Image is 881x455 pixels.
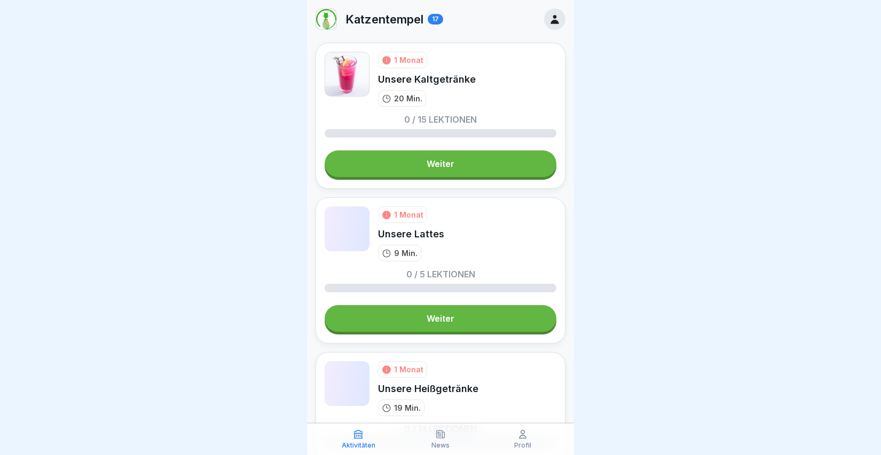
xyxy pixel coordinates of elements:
[394,402,421,413] p: 19 Min.
[428,14,443,25] div: 17
[406,270,475,278] p: 0 / 5 Lektionen
[394,364,423,375] div: 1 Monat
[394,248,418,259] p: 9 Min.
[325,52,369,97] img: o65mqm5zu8kk6iyyifda1ab1.png
[394,93,422,104] p: 20 Min.
[378,382,478,395] div: Unsere Heißgetränke
[394,54,423,66] div: 1 Monat
[342,442,375,449] p: Aktivitäten
[325,305,556,332] a: Weiter
[316,9,336,29] img: tzdbl8o4en92tfpxrhnetvbb.png
[394,209,423,220] div: 1 Monat
[325,150,556,177] a: Weiter
[378,73,476,86] div: Unsere Kaltgetränke
[404,115,477,124] p: 0 / 15 Lektionen
[514,442,531,449] p: Profil
[345,12,423,26] p: Katzentempel
[431,442,450,449] p: News
[378,227,444,241] div: Unsere Lattes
